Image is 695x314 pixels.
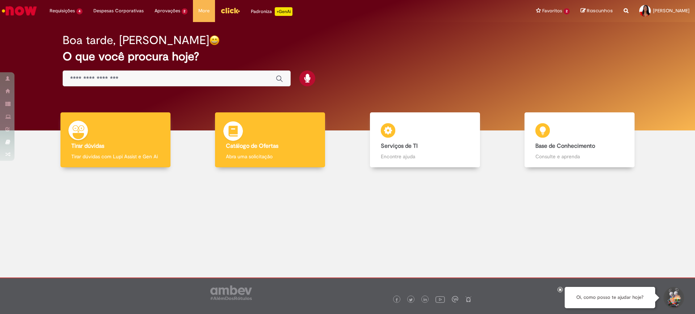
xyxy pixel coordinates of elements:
[155,7,180,14] span: Aprovações
[1,4,38,18] img: ServiceNow
[662,287,684,309] button: Iniciar Conversa de Suporte
[409,298,413,302] img: logo_footer_twitter.png
[535,153,624,160] p: Consulte e aprenda
[653,8,690,14] span: [PERSON_NAME]
[63,34,209,47] h2: Boa tarde, [PERSON_NAME]
[395,298,399,302] img: logo_footer_facebook.png
[587,7,613,14] span: Rascunhos
[424,298,427,302] img: logo_footer_linkedin.png
[565,287,655,308] div: Oi, como posso te ajudar hoje?
[435,294,445,304] img: logo_footer_youtube.png
[452,296,458,302] img: logo_footer_workplace.png
[581,8,613,14] a: Rascunhos
[198,7,210,14] span: More
[220,5,240,16] img: click_logo_yellow_360x200.png
[535,142,595,150] b: Base de Conhecimento
[71,153,160,160] p: Tirar dúvidas com Lupi Assist e Gen Ai
[209,35,220,46] img: happy-face.png
[465,296,472,302] img: logo_footer_naosei.png
[193,112,348,168] a: Catálogo de Ofertas Abra uma solicitação
[226,142,278,150] b: Catálogo de Ofertas
[564,8,570,14] span: 2
[347,112,502,168] a: Serviços de TI Encontre ajuda
[76,8,83,14] span: 4
[50,7,75,14] span: Requisições
[251,7,292,16] div: Padroniza
[226,153,314,160] p: Abra uma solicitação
[93,7,144,14] span: Despesas Corporativas
[182,8,188,14] span: 2
[210,285,252,300] img: logo_footer_ambev_rotulo_gray.png
[38,112,193,168] a: Tirar dúvidas Tirar dúvidas com Lupi Assist e Gen Ai
[275,7,292,16] p: +GenAi
[542,7,562,14] span: Favoritos
[381,142,418,150] b: Serviços de TI
[502,112,657,168] a: Base de Conhecimento Consulte e aprenda
[63,50,633,63] h2: O que você procura hoje?
[381,153,469,160] p: Encontre ajuda
[71,142,104,150] b: Tirar dúvidas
